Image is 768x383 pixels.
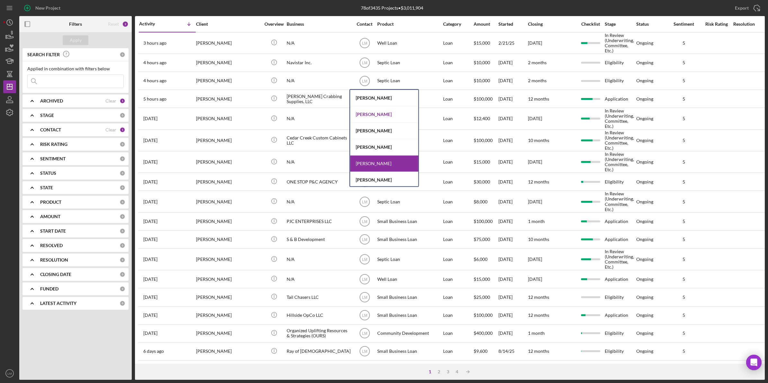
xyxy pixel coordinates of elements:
[636,349,653,354] div: Ongoing
[40,171,56,176] b: STATUS
[668,257,700,262] div: 5
[443,72,473,89] div: Loan
[120,272,125,277] div: 0
[528,312,549,318] time: 12 months
[120,243,125,248] div: 0
[287,325,351,342] div: Organized Uplifting Resources & Strategies (OURS)
[668,219,700,224] div: 5
[668,60,700,65] div: 5
[528,179,549,184] time: 12 months
[474,213,498,230] div: $100,000
[498,191,527,212] div: [DATE]
[474,54,498,71] div: $10,000
[443,152,473,172] div: Loan
[605,343,636,360] div: Eligibility
[443,54,473,71] div: Loan
[143,199,157,204] time: 2025-08-19 16:42
[40,286,58,291] b: FUNDED
[40,113,54,118] b: STAGE
[362,79,367,83] text: LM
[377,343,442,360] div: Small Business Loan
[668,237,700,242] div: 5
[362,61,367,65] text: LM
[287,343,351,360] div: Ray of [DEMOGRAPHIC_DATA]
[120,170,125,176] div: 0
[196,90,260,107] div: [PERSON_NAME]
[605,173,636,190] div: Eligibility
[287,33,351,53] div: N/A
[287,249,351,270] div: N/A
[474,152,498,172] div: $15,000
[40,301,76,306] b: LATEST ACTIVITY
[362,257,367,262] text: LM
[40,142,67,147] b: RISK RATING
[120,112,125,118] div: 0
[196,231,260,248] div: [PERSON_NAME]
[443,369,452,374] div: 3
[362,277,367,281] text: LM
[605,289,636,306] div: Eligibility
[143,331,157,336] time: 2025-08-16 00:05
[362,237,367,242] text: LM
[196,108,260,129] div: [PERSON_NAME]
[120,300,125,306] div: 0
[40,272,71,277] b: CLOSING DATE
[40,185,53,190] b: STATE
[668,159,700,165] div: 5
[528,60,547,65] time: 2 months
[668,40,700,46] div: 5
[443,289,473,306] div: Loan
[3,367,16,380] button: LM
[40,228,66,234] b: START DATE
[668,22,700,27] div: Sentiment
[27,66,124,71] div: Applied in combination with filters below
[528,348,549,354] time: 12 months
[287,231,351,248] div: S & B Development
[120,257,125,263] div: 0
[728,2,765,14] button: Export
[498,90,527,107] div: [DATE]
[443,90,473,107] div: Loan
[120,228,125,234] div: 0
[196,54,260,71] div: [PERSON_NAME]
[528,78,547,83] time: 2 months
[350,156,418,172] div: [PERSON_NAME]
[377,307,442,324] div: Small Business Loan
[668,96,700,102] div: 5
[287,191,351,212] div: N/A
[143,349,164,354] time: 2025-08-14 21:10
[196,152,260,172] div: [PERSON_NAME]
[287,90,351,107] div: [PERSON_NAME] Crabbing Supplies, LLC
[377,191,442,212] div: Septic Loan
[668,78,700,83] div: 5
[287,361,351,378] div: C&S Construction Consulting LLC
[7,372,12,375] text: LM
[474,72,498,89] div: $10,000
[287,289,351,306] div: Tail Chasers LLC
[143,159,157,165] time: 2025-08-19 19:02
[498,108,527,129] div: [DATE]
[196,325,260,342] div: [PERSON_NAME]
[528,22,576,27] div: Closing
[120,185,125,191] div: 0
[362,295,367,300] text: LM
[262,22,286,27] div: Overview
[636,116,653,121] div: Ongoing
[443,108,473,129] div: Loan
[287,22,351,27] div: Business
[605,249,636,270] div: In Review (Underwriting, Committee, Etc.)
[528,40,542,46] time: [DATE]
[69,22,82,27] b: Filters
[377,33,442,53] div: Well Loan
[605,191,636,212] div: In Review (Underwriting, Committee, Etc.)
[605,271,636,288] div: Application
[443,130,473,151] div: Loan
[350,139,418,156] div: [PERSON_NAME]
[528,96,549,102] time: 12 months
[196,33,260,53] div: [PERSON_NAME]
[668,199,700,204] div: 5
[605,213,636,230] div: Application
[377,325,442,342] div: Community Development
[528,116,542,121] time: [DATE]
[528,294,549,300] time: 12 months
